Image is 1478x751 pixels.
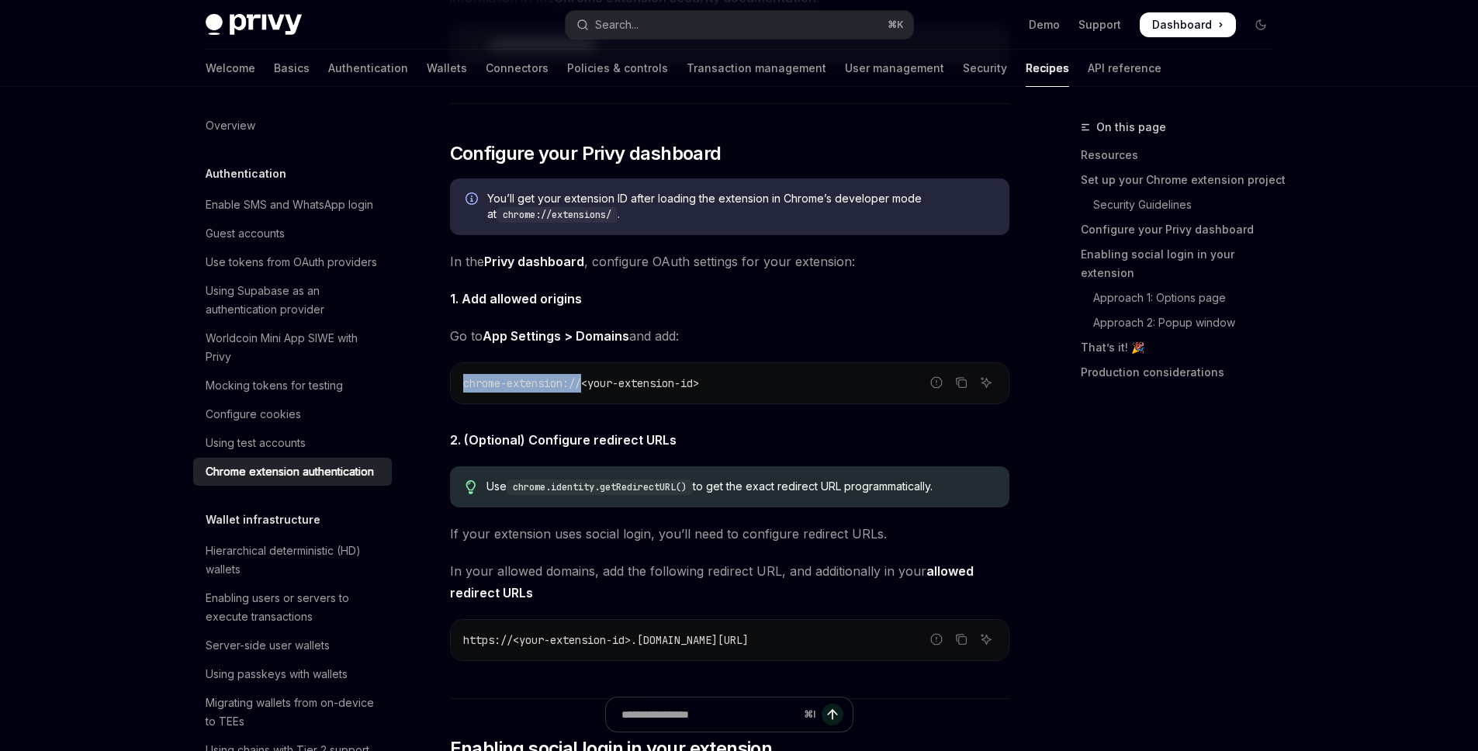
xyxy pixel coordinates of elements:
a: Server-side user wallets [193,632,392,659]
span: chrome-extension://<your-extension-id> [463,376,699,390]
span: If your extension uses social login, you’ll need to configure redirect URLs. [450,523,1009,545]
a: Recipes [1026,50,1069,87]
a: Support [1078,17,1121,33]
div: Enable SMS and WhatsApp login [206,196,373,214]
strong: 2. (Optional) Configure redirect URLs [450,432,677,448]
span: Configure your Privy dashboard [450,141,722,166]
input: Ask a question... [621,697,798,732]
a: Connectors [486,50,549,87]
div: Worldcoin Mini App SIWE with Privy [206,329,382,366]
a: Privy dashboard [484,254,584,270]
strong: App Settings > Domains [483,328,629,344]
div: Using passkeys with wallets [206,665,348,684]
a: Security [963,50,1007,87]
span: You’ll get your extension ID after loading the extension in Chrome’s developer mode at . [487,191,994,223]
span: ⌘ K [888,19,904,31]
a: That’s it! 🎉 [1081,335,1286,360]
img: dark logo [206,14,302,36]
a: Security Guidelines [1081,192,1286,217]
svg: Info [466,192,481,208]
a: Authentication [328,50,408,87]
div: Using Supabase as an authentication provider [206,282,382,319]
a: Enabling users or servers to execute transactions [193,584,392,631]
a: Chrome extension authentication [193,458,392,486]
div: Overview [206,116,255,135]
a: Basics [274,50,310,87]
a: Production considerations [1081,360,1286,385]
a: Welcome [206,50,255,87]
a: Using passkeys with wallets [193,660,392,688]
a: Worldcoin Mini App SIWE with Privy [193,324,392,371]
div: Mocking tokens for testing [206,376,343,395]
a: Use tokens from OAuth providers [193,248,392,276]
div: Migrating wallets from on-device to TEEs [206,694,382,731]
div: Server-side user wallets [206,636,330,655]
a: Wallets [427,50,467,87]
a: Migrating wallets from on-device to TEEs [193,689,392,735]
div: Enabling users or servers to execute transactions [206,589,382,626]
button: Copy the contents from the code block [951,629,971,649]
div: Hierarchical deterministic (HD) wallets [206,542,382,579]
a: Enabling social login in your extension [1081,242,1286,286]
code: chrome.identity.getRedirectURL() [507,479,693,495]
a: Policies & controls [567,50,668,87]
a: Transaction management [687,50,826,87]
div: Search... [595,16,639,34]
code: chrome://extensions/ [497,207,618,223]
button: Ask AI [976,629,996,649]
div: Guest accounts [206,224,285,243]
span: Go to and add: [450,325,1009,347]
a: Using test accounts [193,429,392,457]
a: API reference [1088,50,1161,87]
a: Configure your Privy dashboard [1081,217,1286,242]
a: Dashboard [1140,12,1236,37]
a: Guest accounts [193,220,392,247]
span: https://<your-extension-id>.[DOMAIN_NAME][URL] [463,633,749,647]
strong: 1. Add allowed origins [450,291,582,306]
button: Copy the contents from the code block [951,372,971,393]
a: Using Supabase as an authentication provider [193,277,392,324]
div: Use tokens from OAuth providers [206,253,377,272]
a: Hierarchical deterministic (HD) wallets [193,537,392,583]
a: Mocking tokens for testing [193,372,392,400]
button: Open search [566,11,913,39]
h5: Authentication [206,164,286,183]
div: Chrome extension authentication [206,462,374,481]
button: Report incorrect code [926,629,947,649]
span: In your allowed domains, add the following redirect URL, and additionally in your [450,560,1009,604]
button: Ask AI [976,372,996,393]
a: Approach 1: Options page [1081,286,1286,310]
button: Report incorrect code [926,372,947,393]
span: Dashboard [1152,17,1212,33]
a: Enable SMS and WhatsApp login [193,191,392,219]
button: Send message [822,704,843,725]
a: Overview [193,112,392,140]
a: Approach 2: Popup window [1081,310,1286,335]
div: Configure cookies [206,405,301,424]
a: User management [845,50,944,87]
span: On this page [1096,118,1166,137]
span: In the , configure OAuth settings for your extension: [450,251,1009,272]
a: Demo [1029,17,1060,33]
a: Resources [1081,143,1286,168]
h5: Wallet infrastructure [206,510,320,529]
a: Set up your Chrome extension project [1081,168,1286,192]
svg: Tip [466,480,476,494]
div: Use to get the exact redirect URL programmatically. [486,479,993,495]
button: Toggle dark mode [1248,12,1273,37]
div: Using test accounts [206,434,306,452]
a: Configure cookies [193,400,392,428]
